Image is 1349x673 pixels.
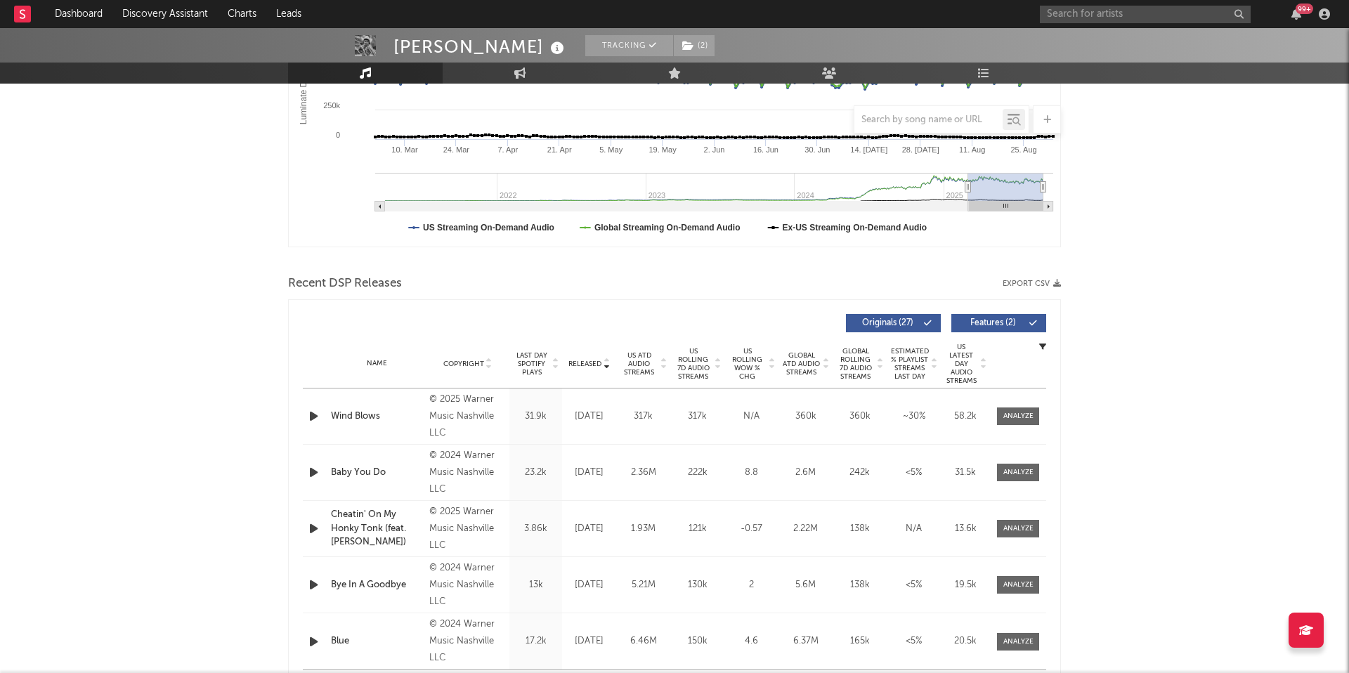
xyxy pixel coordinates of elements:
text: 5. May [599,145,623,154]
text: 24. Mar [443,145,470,154]
div: © 2024 Warner Music Nashville LLC [429,447,506,498]
a: Blue [331,634,422,648]
span: Copyright [443,360,484,368]
div: [PERSON_NAME] [393,35,568,58]
text: 7. Apr [497,145,518,154]
a: Baby You Do [331,466,422,480]
div: 1.93M [620,522,667,536]
span: Originals ( 27 ) [855,319,920,327]
div: 6.46M [620,634,667,648]
text: 25. Aug [1010,145,1036,154]
div: 242k [836,466,883,480]
div: <5% [890,466,937,480]
div: 8.8 [728,466,775,480]
div: 6.37M [782,634,829,648]
div: 17.2k [513,634,559,648]
text: 16. Jun [753,145,778,154]
div: [DATE] [566,466,613,480]
div: [DATE] [566,578,613,592]
div: 360k [836,410,883,424]
text: 2. Jun [704,145,725,154]
text: 0 [336,131,340,139]
text: 28. [DATE] [902,145,939,154]
button: Features(2) [951,314,1046,332]
text: 11. Aug [959,145,985,154]
text: Ex-US Streaming On-Demand Audio [783,223,927,233]
div: N/A [890,522,937,536]
div: <5% [890,578,937,592]
div: 150k [674,634,721,648]
div: 317k [620,410,667,424]
div: Name [331,358,422,369]
div: 99 + [1296,4,1313,14]
button: Tracking [585,35,673,56]
a: Cheatin' On My Honky Tonk (feat. [PERSON_NAME]) [331,508,422,549]
div: 31.5k [944,466,986,480]
span: US Rolling WoW % Chg [728,347,767,381]
div: 317k [674,410,721,424]
div: <5% [890,634,937,648]
input: Search for artists [1040,6,1251,23]
div: [DATE] [566,410,613,424]
span: US Latest Day Audio Streams [944,343,978,385]
div: © 2024 Warner Music Nashville LLC [429,560,506,610]
div: © 2025 Warner Music Nashville LLC [429,391,506,442]
div: N/A [728,410,775,424]
div: [DATE] [566,522,613,536]
div: [DATE] [566,634,613,648]
text: Global Streaming On-Demand Audio [594,223,741,233]
div: 165k [836,634,883,648]
text: 19. May [649,145,677,154]
div: 138k [836,578,883,592]
div: 13.6k [944,522,986,536]
span: Last Day Spotify Plays [513,351,550,377]
div: 2.36M [620,466,667,480]
a: Wind Blows [331,410,422,424]
div: 121k [674,522,721,536]
button: Originals(27) [846,314,941,332]
text: 14. [DATE] [850,145,887,154]
div: 4.6 [728,634,775,648]
div: 360k [782,410,829,424]
div: -0.57 [728,522,775,536]
a: Bye In A Goodbye [331,578,422,592]
div: 2.6M [782,466,829,480]
div: ~ 30 % [890,410,937,424]
text: US Streaming On-Demand Audio [423,223,554,233]
text: 21. Apr [547,145,572,154]
button: 99+ [1291,8,1301,20]
div: © 2025 Warner Music Nashville LLC [429,504,506,554]
text: 250k [323,101,340,110]
span: ( 2 ) [673,35,715,56]
span: Global Rolling 7D Audio Streams [836,347,875,381]
div: 19.5k [944,578,986,592]
span: Released [568,360,601,368]
div: © 2024 Warner Music Nashville LLC [429,616,506,667]
div: 3.86k [513,522,559,536]
div: 5.6M [782,578,829,592]
span: US Rolling 7D Audio Streams [674,347,712,381]
div: 138k [836,522,883,536]
span: US ATD Audio Streams [620,351,658,377]
div: 2 [728,578,775,592]
div: 20.5k [944,634,986,648]
div: 5.21M [620,578,667,592]
div: 130k [674,578,721,592]
button: (2) [674,35,715,56]
div: 23.2k [513,466,559,480]
text: 30. Jun [804,145,830,154]
span: Estimated % Playlist Streams Last Day [890,347,929,381]
text: 10. Mar [391,145,418,154]
span: Global ATD Audio Streams [782,351,821,377]
button: Export CSV [1003,280,1061,288]
div: 58.2k [944,410,986,424]
div: 31.9k [513,410,559,424]
div: 13k [513,578,559,592]
div: 2.22M [782,522,829,536]
span: Recent DSP Releases [288,275,402,292]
